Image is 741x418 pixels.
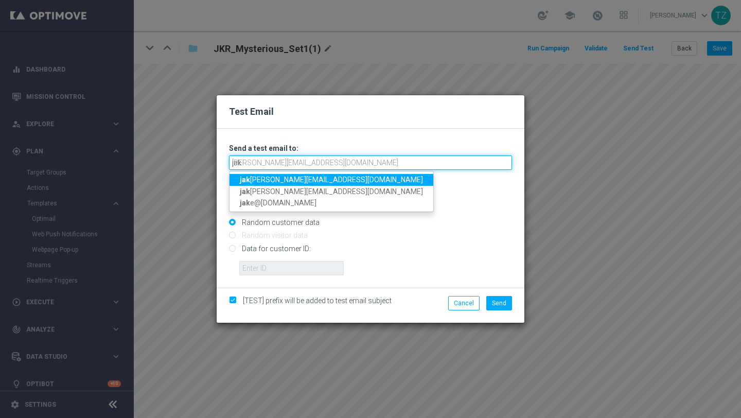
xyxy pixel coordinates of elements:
h2: Test Email [229,106,512,118]
a: jak[PERSON_NAME][EMAIL_ADDRESS][DOMAIN_NAME] [230,174,433,186]
input: Enter ID [239,261,344,275]
a: jake@[DOMAIN_NAME] [230,197,433,209]
button: Send [486,296,512,310]
button: Cancel [448,296,480,310]
a: jak[PERSON_NAME][EMAIL_ADDRESS][DOMAIN_NAME] [230,186,433,198]
h3: Send a test email to: [229,144,512,153]
span: Send [492,300,506,307]
strong: jak [240,199,250,207]
strong: jak [240,176,250,184]
strong: jak [240,187,250,196]
span: [TEST] prefix will be added to test email subject [243,297,392,305]
label: Random customer data [239,218,320,227]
